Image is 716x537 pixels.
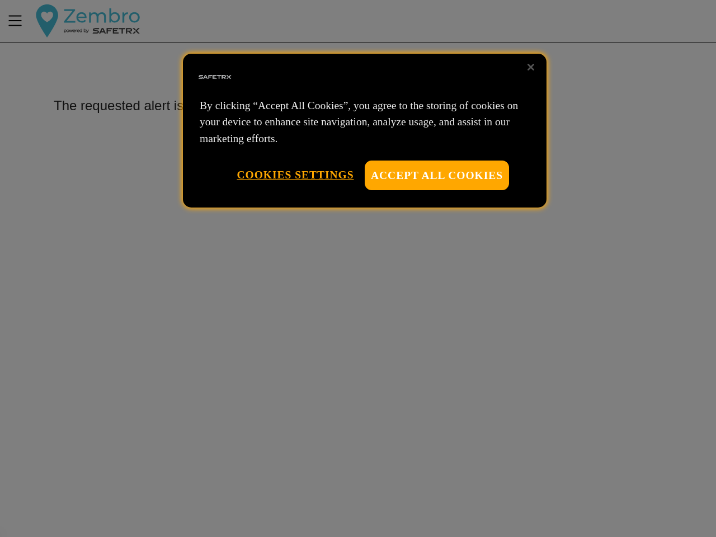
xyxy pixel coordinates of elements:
p: By clicking “Accept All Cookies”, you agree to the storing of cookies on your device to enhance s... [200,97,530,147]
button: Cookies Settings [237,161,354,189]
button: Accept All Cookies [365,161,509,190]
button: Close [519,55,543,79]
div: Privacy [183,54,547,208]
img: Safe Tracks [197,59,233,95]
